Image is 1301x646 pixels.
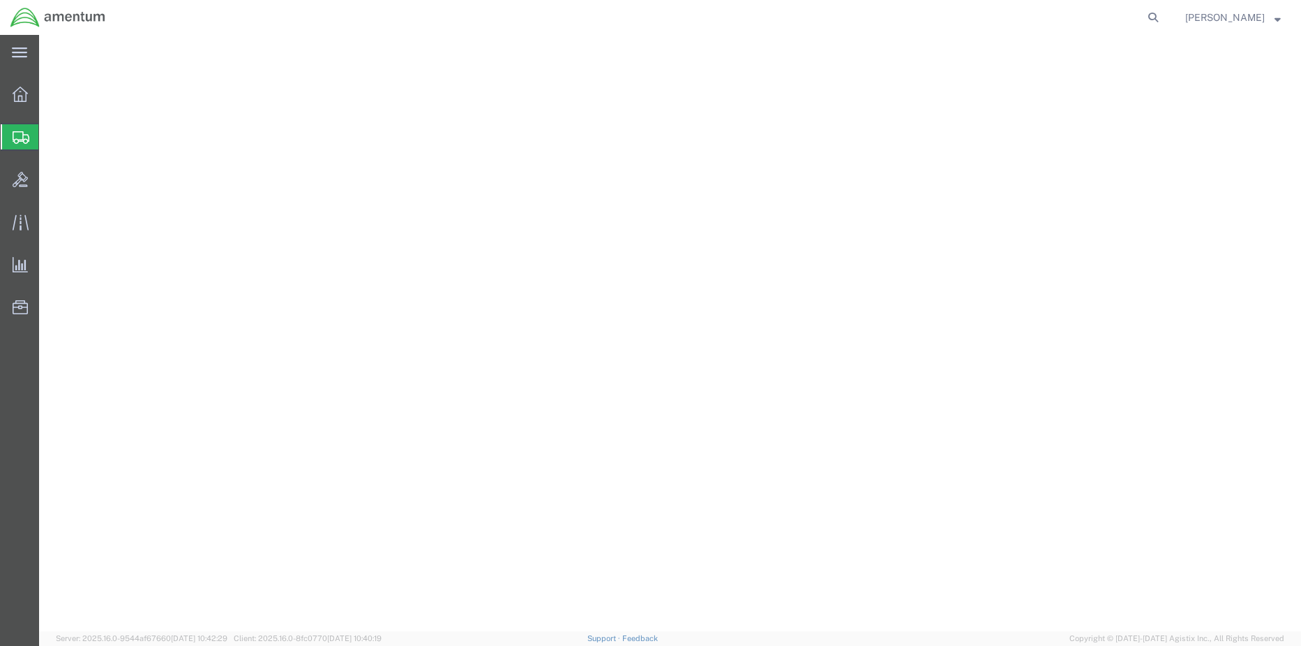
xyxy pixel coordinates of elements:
span: Client: 2025.16.0-8fc0770 [234,634,382,643]
span: Copyright © [DATE]-[DATE] Agistix Inc., All Rights Reserved [1069,633,1284,645]
span: [DATE] 10:42:29 [171,634,227,643]
span: [DATE] 10:40:19 [327,634,382,643]
span: Server: 2025.16.0-9544af67660 [56,634,227,643]
a: Support [587,634,622,643]
iframe: FS Legacy Container [39,35,1301,631]
span: Rebecca Thorstenson [1185,10,1265,25]
button: [PERSON_NAME] [1185,9,1281,26]
a: Feedback [622,634,658,643]
img: logo [10,7,106,28]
